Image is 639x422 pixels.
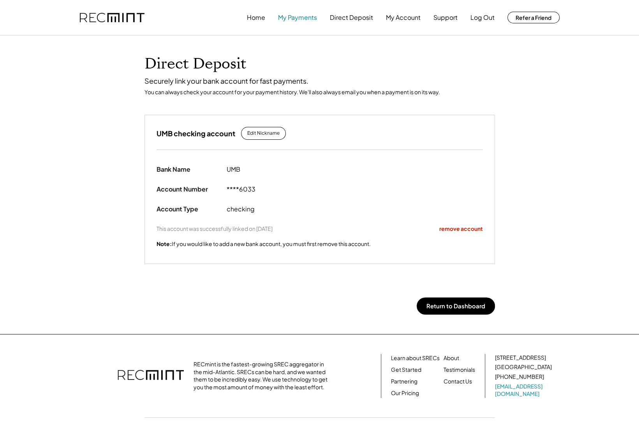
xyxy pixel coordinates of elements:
a: Learn about SRECs [391,354,440,362]
div: Account Type [157,205,227,213]
div: You can always check your account for your payment history. We'll also always email you when a pa... [144,88,495,95]
button: Refer a Friend [507,12,560,23]
div: Edit Nickname [247,130,280,137]
div: Account Number [157,185,227,193]
div: This account was successfully linked on [DATE] [157,225,273,232]
a: Get Started [391,366,421,374]
div: If you would like to add a new bank account, you must first remove this account. [157,240,371,248]
strong: Note: [157,240,172,247]
button: Support [433,10,458,25]
a: Testimonials [444,366,475,374]
a: About [444,354,459,362]
button: Direct Deposit [330,10,373,25]
button: Home [247,10,265,25]
h1: Direct Deposit [144,55,495,73]
img: recmint-logotype%403x.png [118,362,184,389]
a: Our Pricing [391,389,419,397]
div: Bank Name [157,165,227,174]
div: Securely link your bank account for fast payments. [144,76,495,85]
button: Return to Dashboard [417,297,495,315]
div: [STREET_ADDRESS] [495,354,546,362]
div: remove account [439,225,483,233]
div: checking [227,205,320,213]
a: Contact Us [444,378,472,385]
a: Partnering [391,378,417,385]
a: [EMAIL_ADDRESS][DOMAIN_NAME] [495,383,553,398]
img: recmint-logotype%403x.png [80,13,144,23]
button: My Account [386,10,421,25]
div: RECmint is the fastest-growing SREC aggregator in the mid-Atlantic. SRECs can be hard, and we wan... [194,360,332,391]
button: My Payments [278,10,317,25]
button: Log Out [470,10,495,25]
div: [GEOGRAPHIC_DATA] [495,363,552,371]
h3: UMB checking account [157,129,235,138]
div: UMB [227,165,320,174]
div: [PHONE_NUMBER] [495,373,544,381]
